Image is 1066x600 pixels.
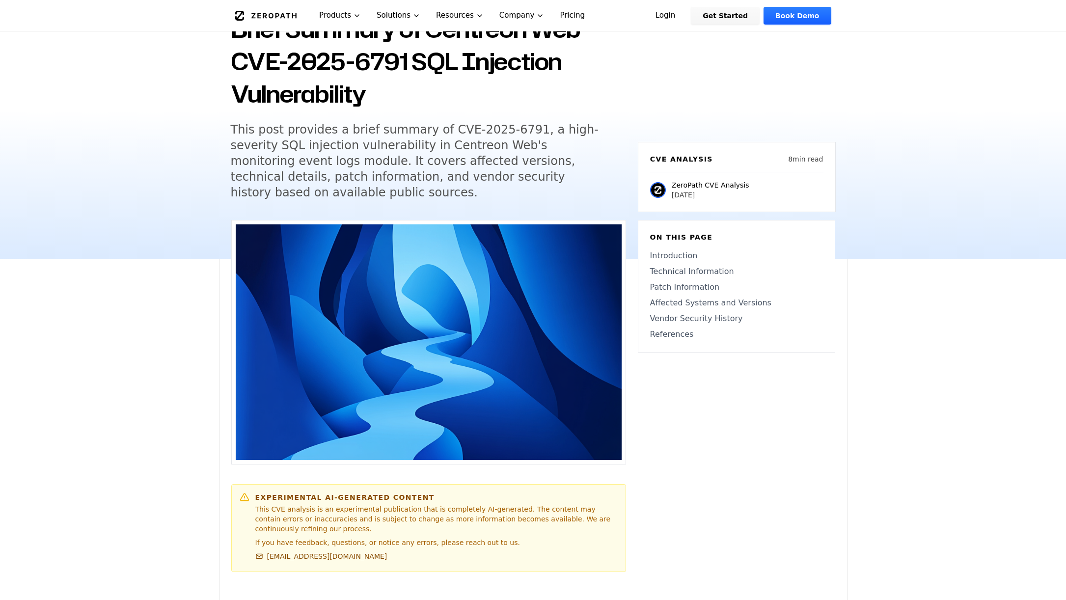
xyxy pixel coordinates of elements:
[650,154,713,164] h6: CVE Analysis
[650,250,823,262] a: Introduction
[650,266,823,277] a: Technical Information
[231,122,608,200] h5: This post provides a brief summary of CVE-2025-6791, a high-severity SQL injection vulnerability ...
[236,224,622,460] img: Brief Summary of Centreon Web CVE-2025-6791 SQL Injection Vulnerability
[691,7,760,25] a: Get Started
[644,7,687,25] a: Login
[764,7,831,25] a: Book Demo
[788,154,823,164] p: 8 min read
[255,551,387,561] a: [EMAIL_ADDRESS][DOMAIN_NAME]
[650,232,823,242] h6: On this page
[650,297,823,309] a: Affected Systems and Versions
[650,182,666,198] img: ZeroPath CVE Analysis
[672,190,749,200] p: [DATE]
[650,281,823,293] a: Patch Information
[231,13,626,110] h1: Brief Summary of Centreon Web CVE-2025-6791 SQL Injection Vulnerability
[255,538,618,547] p: If you have feedback, questions, or notice any errors, please reach out to us.
[255,492,618,502] h6: Experimental AI-Generated Content
[672,180,749,190] p: ZeroPath CVE Analysis
[650,328,823,340] a: References
[255,504,618,534] p: This CVE analysis is an experimental publication that is completely AI-generated. The content may...
[650,313,823,325] a: Vendor Security History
